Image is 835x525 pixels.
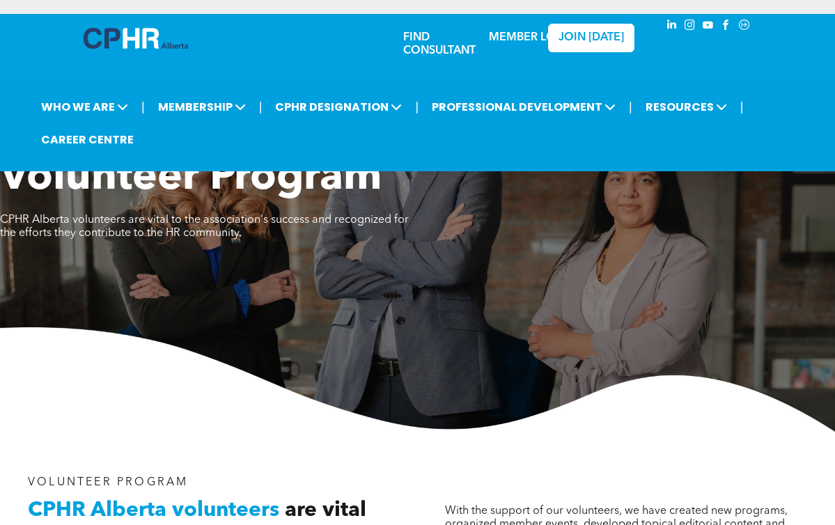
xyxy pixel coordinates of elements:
a: instagram [682,17,698,36]
li: | [629,93,632,121]
span: PROFESSIONAL DEVELOPMENT [428,94,620,120]
a: Social network [737,17,752,36]
span: RESOURCES [641,94,731,120]
a: facebook [719,17,734,36]
li: | [141,93,145,121]
span: VOLUNTEER PROGRAM [28,477,188,488]
span: CPHR DESIGNATION [271,94,406,120]
a: JOIN [DATE] [548,24,635,52]
a: youtube [701,17,716,36]
span: MEMBERSHIP [154,94,250,120]
a: MEMBER LOGIN [489,32,576,43]
a: FIND CONSULTANT [403,32,476,56]
li: | [415,93,419,121]
span: WHO WE ARE [37,94,132,120]
li: | [740,93,744,121]
a: linkedin [664,17,680,36]
li: | [259,93,263,121]
img: A blue and white logo for cp alberta [84,28,188,49]
span: JOIN [DATE] [559,31,624,45]
a: CAREER CENTRE [37,127,138,152]
span: CPHR Alberta volunteers [28,500,279,521]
